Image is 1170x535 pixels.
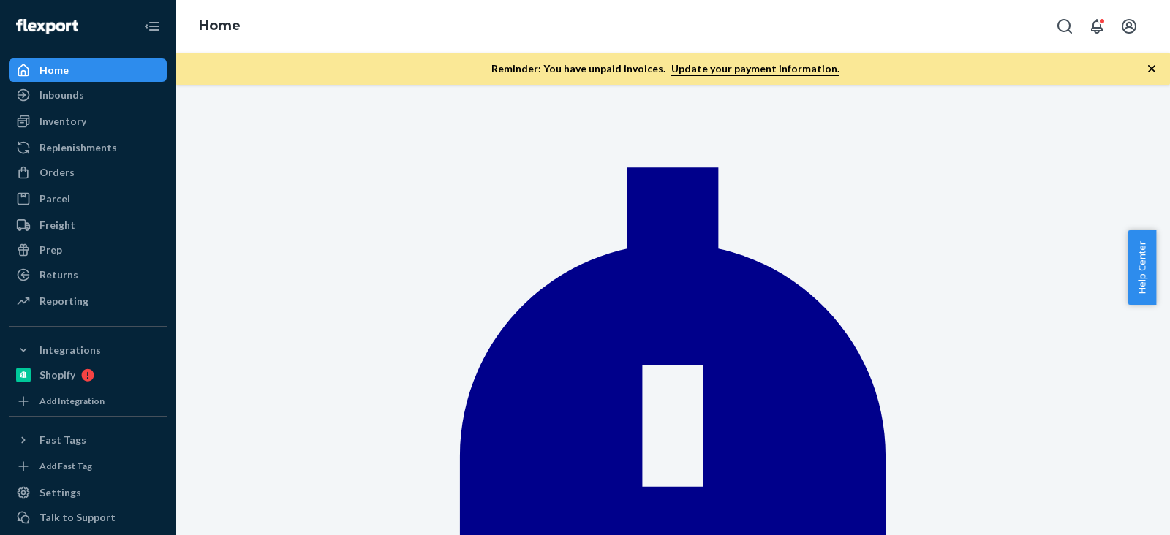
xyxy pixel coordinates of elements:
div: Add Integration [39,395,105,407]
a: Freight [9,213,167,237]
button: Fast Tags [9,428,167,452]
a: Reporting [9,289,167,313]
a: Prep [9,238,167,262]
div: Add Fast Tag [39,460,92,472]
div: Reporting [39,294,88,308]
div: Returns [39,267,78,282]
div: Talk to Support [39,510,116,525]
a: Shopify [9,363,167,387]
div: Home [39,63,69,77]
div: Freight [39,218,75,232]
div: Fast Tags [39,433,86,447]
div: Prep [39,243,62,257]
a: Inbounds [9,83,167,107]
div: Orders [39,165,75,180]
button: Integrations [9,338,167,362]
a: Talk to Support [9,506,167,529]
a: Orders [9,161,167,184]
ol: breadcrumbs [187,5,252,48]
div: Replenishments [39,140,117,155]
div: Parcel [39,191,70,206]
a: Replenishments [9,136,167,159]
div: Shopify [39,368,75,382]
p: Reminder: You have unpaid invoices. [491,61,839,76]
div: Settings [39,485,81,500]
a: Returns [9,263,167,287]
a: Update your payment information. [671,62,839,76]
div: Inventory [39,114,86,129]
button: Open notifications [1082,12,1111,41]
div: Inbounds [39,88,84,102]
button: Close Navigation [137,12,167,41]
a: Add Fast Tag [9,458,167,475]
a: Settings [9,481,167,504]
button: Open Search Box [1050,12,1079,41]
div: Integrations [39,343,101,357]
a: Parcel [9,187,167,210]
a: Home [9,58,167,82]
a: Add Integration [9,392,167,410]
button: Open account menu [1114,12,1144,41]
a: Inventory [9,110,167,133]
button: Help Center [1128,230,1156,305]
img: Flexport logo [16,19,78,34]
a: Home [199,18,241,34]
